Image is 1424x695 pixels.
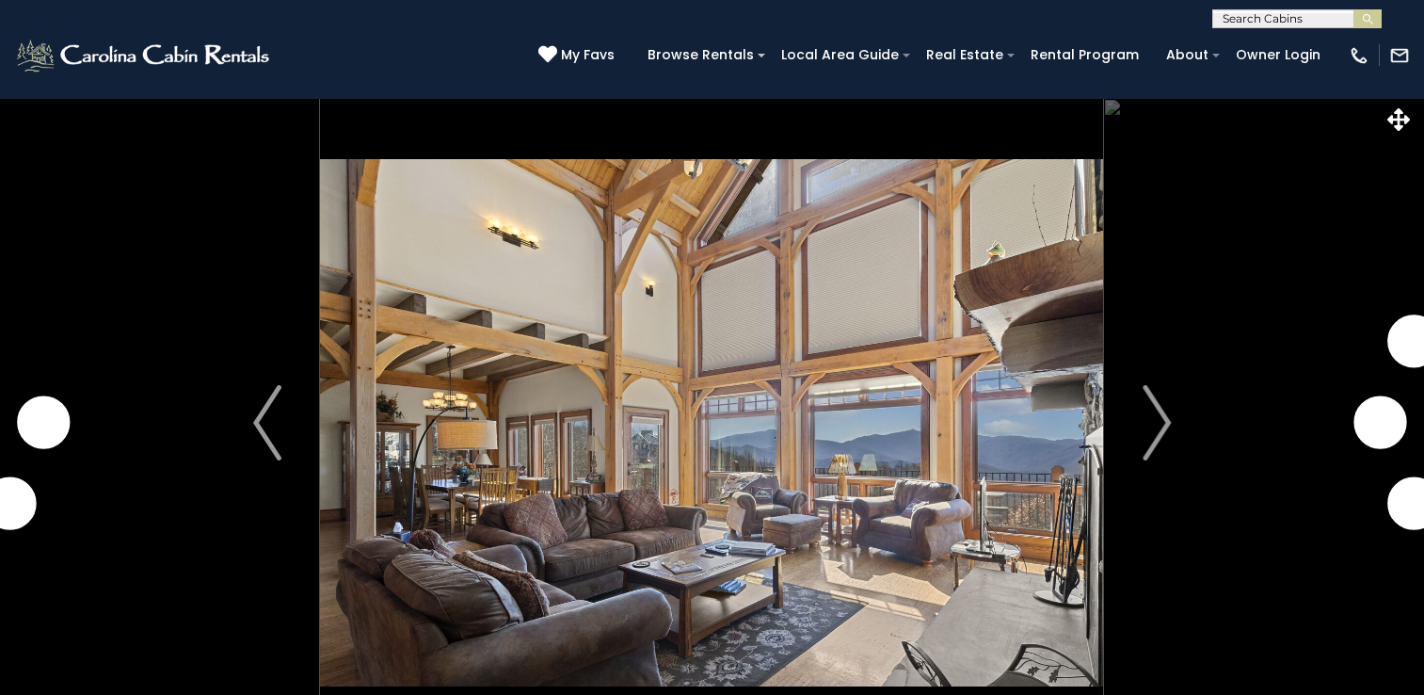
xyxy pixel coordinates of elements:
a: Owner Login [1226,40,1330,70]
a: My Favs [538,45,619,66]
a: Browse Rentals [638,40,763,70]
a: Rental Program [1021,40,1148,70]
a: Real Estate [917,40,1013,70]
img: arrow [1143,385,1171,461]
a: Local Area Guide [772,40,908,70]
span: My Favs [561,45,615,65]
img: phone-regular-white.png [1349,45,1369,66]
img: mail-regular-white.png [1389,45,1410,66]
img: arrow [253,385,281,461]
img: White-1-2.png [14,37,275,74]
a: About [1157,40,1218,70]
